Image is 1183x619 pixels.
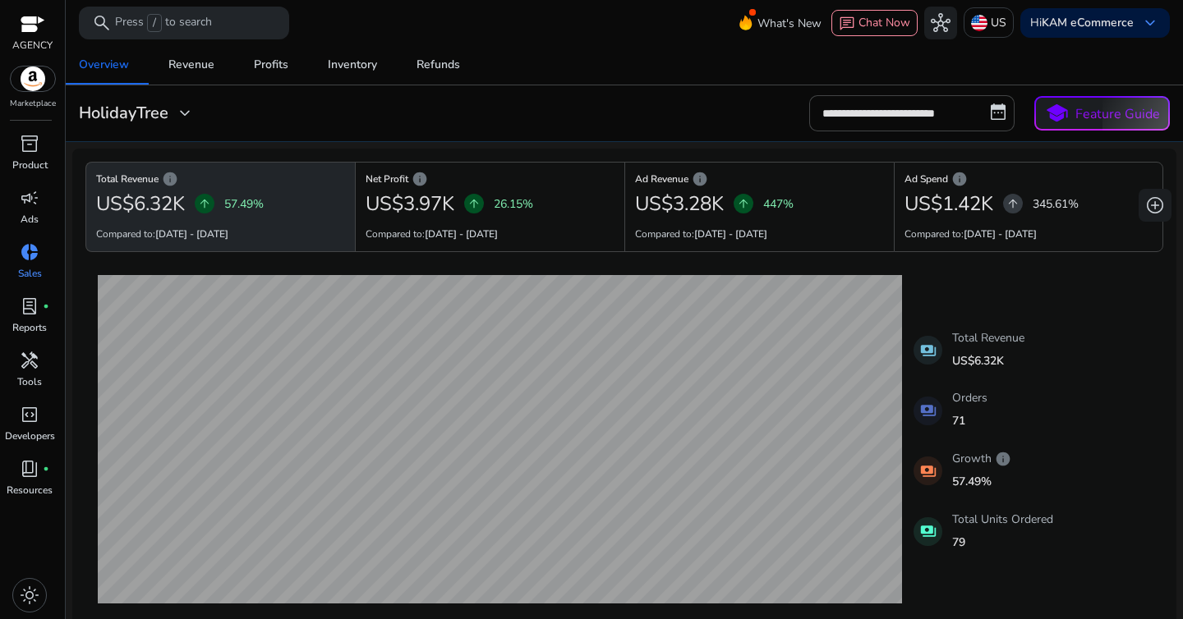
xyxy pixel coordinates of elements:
p: Compared to: [635,227,767,241]
span: handyman [20,351,39,370]
p: Press to search [115,14,212,32]
h6: Net Profit [366,177,615,181]
img: amazon.svg [11,66,55,91]
h6: Ad Revenue [635,177,884,181]
p: 71 [952,412,987,429]
span: / [147,14,162,32]
p: Compared to: [905,227,1037,241]
mat-icon: payments [914,517,942,546]
mat-icon: payments [914,456,942,485]
span: hub [931,13,951,33]
p: 447% [763,195,794,213]
p: Resources [7,483,53,497]
img: us.svg [971,15,987,31]
h2: US$3.28K [635,192,724,216]
button: add_circle [1139,189,1171,222]
h2: US$3.97K [366,192,454,216]
mat-icon: payments [914,336,942,365]
span: info [951,171,968,187]
span: info [162,171,178,187]
span: expand_more [175,103,195,123]
b: KAM eCommerce [1042,15,1134,30]
p: Total Units Ordered [952,511,1053,528]
p: Tools [17,374,42,389]
p: Total Revenue [952,329,1024,346]
p: Marketplace [10,98,56,110]
button: hub [924,7,957,39]
mat-icon: payments [914,397,942,425]
p: 26.15% [494,195,533,213]
div: Inventory [328,59,377,71]
p: AGENCY [12,38,53,53]
div: Profits [254,59,288,71]
p: 57.49% [952,473,1011,490]
span: search [92,13,112,33]
span: arrow_upward [1006,197,1020,210]
span: fiber_manual_record [43,303,49,309]
span: school [1045,102,1069,126]
p: Reports [12,320,47,335]
p: 79 [952,534,1053,551]
p: Feature Guide [1075,104,1160,124]
div: Refunds [417,59,460,71]
span: book_4 [20,459,39,479]
button: schoolFeature Guide [1034,96,1170,131]
h2: US$6.32K [96,192,185,216]
span: info [995,451,1011,467]
p: Orders [952,389,987,406]
span: chat [839,16,855,32]
b: [DATE] - [DATE] [155,227,228,241]
p: Hi [1030,17,1134,29]
p: Product [12,158,48,172]
b: [DATE] - [DATE] [694,227,767,241]
p: Growth [952,450,1011,467]
button: chatChat Now [831,10,918,36]
div: Overview [79,59,129,71]
span: Chat Now [858,15,910,30]
span: code_blocks [20,405,39,424]
span: campaign [20,188,39,208]
h6: Total Revenue [96,177,345,181]
span: add_circle [1145,195,1165,215]
span: info [412,171,428,187]
p: US$6.32K [952,352,1024,369]
span: arrow_upward [467,197,481,210]
span: lab_profile [20,296,39,316]
b: [DATE] - [DATE] [964,227,1037,241]
p: Compared to: [366,227,498,241]
span: info [692,171,708,187]
b: [DATE] - [DATE] [425,227,498,241]
p: 345.61% [1033,195,1079,213]
p: Sales [18,266,42,281]
p: Ads [21,212,39,227]
span: light_mode [20,585,39,605]
div: Revenue [168,59,214,71]
span: arrow_upward [198,197,211,210]
span: What's New [757,9,822,38]
span: arrow_upward [737,197,750,210]
h6: Ad Spend [905,177,1153,181]
h2: US$1.42K [905,192,993,216]
h3: HolidayTree [79,103,168,123]
span: donut_small [20,242,39,262]
p: US [991,8,1006,37]
p: Compared to: [96,227,228,241]
span: fiber_manual_record [43,465,49,472]
span: keyboard_arrow_down [1140,13,1160,33]
p: Developers [5,429,55,443]
p: 57.49% [224,195,264,213]
span: inventory_2 [20,134,39,154]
